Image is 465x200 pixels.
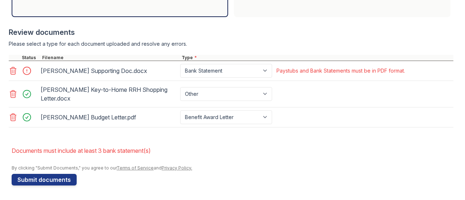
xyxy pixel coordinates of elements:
div: [PERSON_NAME] Budget Letter.pdf [41,111,177,123]
div: Please select a type for each document uploaded and resolve any errors. [9,40,453,48]
div: Filename [41,55,180,61]
div: Review documents [9,27,453,37]
div: [PERSON_NAME] Key-to-Home RRH Shopping Letter.docx [41,84,177,104]
a: Privacy Policy. [162,165,192,171]
div: Status [20,55,41,61]
div: Type [180,55,453,61]
a: Terms of Service [117,165,154,171]
li: Documents must include at least 3 bank statement(s) [12,143,453,158]
div: Paystubs and Bank Statements must be in PDF format. [276,67,405,74]
div: [PERSON_NAME] Supporting Doc.docx [41,65,177,77]
div: By clicking "Submit Documents," you agree to our and [12,165,453,171]
button: Submit documents [12,174,77,185]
